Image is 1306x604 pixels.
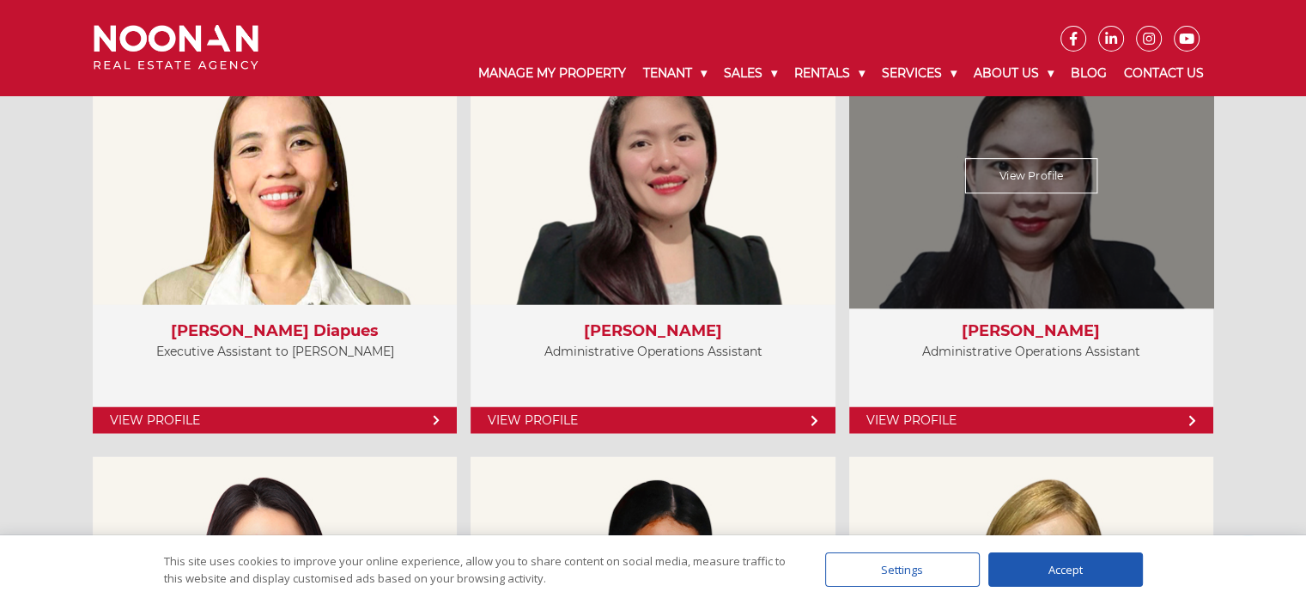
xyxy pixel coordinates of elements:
[866,322,1196,341] h3: [PERSON_NAME]
[1115,52,1212,95] a: Contact Us
[110,322,440,341] h3: [PERSON_NAME] Diapues
[488,322,817,341] h3: [PERSON_NAME]
[94,25,258,70] img: Noonan Real Estate Agency
[470,52,635,95] a: Manage My Property
[471,407,835,434] a: View Profile
[488,341,817,363] p: Administrative Operations Assistant
[786,52,873,95] a: Rentals
[988,552,1143,587] div: Accept
[849,407,1213,434] a: View Profile
[110,341,440,363] p: Executive Assistant to [PERSON_NAME]
[93,407,457,434] a: View Profile
[965,159,1098,194] a: View Profile
[164,552,791,587] div: This site uses cookies to improve your online experience, allow you to share content on social me...
[825,552,980,587] div: Settings
[635,52,715,95] a: Tenant
[1062,52,1115,95] a: Blog
[965,52,1062,95] a: About Us
[715,52,786,95] a: Sales
[866,341,1196,363] p: Administrative Operations Assistant
[873,52,965,95] a: Services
